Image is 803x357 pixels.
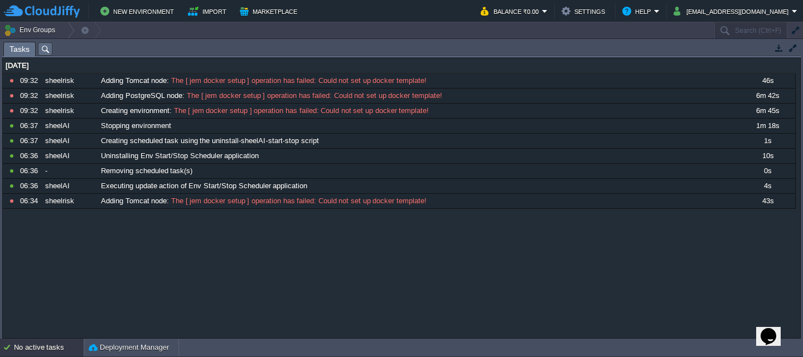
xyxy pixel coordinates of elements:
div: 06:36 [20,149,41,163]
div: 09:32 [20,89,41,103]
span: The [ jem docker setup ] operation has failed: Could not set up docker template! [172,106,429,116]
div: sheelrisk [42,104,97,118]
div: sheelrisk [42,89,97,103]
iframe: chat widget [756,312,792,346]
span: Tasks [9,42,30,56]
div: 6m 42s [740,89,795,103]
span: Creating environment [101,106,170,116]
span: Executing update action of Env Start/Stop Scheduler application [101,181,307,191]
div: 4s [740,179,795,193]
div: 09:32 [20,74,41,88]
div: 06:37 [20,119,41,133]
div: 0s [740,164,795,178]
div: sheelAI [42,119,97,133]
div: 46s [740,74,795,88]
div: : [98,104,739,118]
div: 1s [740,134,795,148]
div: 06:34 [20,194,41,208]
span: The [ jem docker setup ] operation has failed: Could not set up docker template! [169,76,427,86]
div: : [98,194,739,208]
div: 09:32 [20,104,41,118]
span: The [ jem docker setup ] operation has failed: Could not set up docker template! [185,91,442,101]
div: sheelrisk [42,74,97,88]
div: sheelAI [42,179,97,193]
span: Adding PostgreSQL node [101,91,182,101]
div: 43s [740,194,795,208]
span: Adding Tomcat node [101,196,167,206]
button: [EMAIL_ADDRESS][DOMAIN_NAME] [674,4,792,18]
button: Deployment Manager [89,342,169,353]
button: New Environment [100,4,177,18]
button: Marketplace [240,4,301,18]
div: sheelrisk [42,194,97,208]
div: : [98,74,739,88]
span: Uninstalling Env Start/Stop Scheduler application [101,151,259,161]
img: CloudJiffy [4,4,80,18]
button: Settings [562,4,608,18]
div: : [98,89,739,103]
button: Import [188,4,230,18]
span: Creating scheduled task using the uninstall-sheelAI-start-stop script [101,136,319,146]
div: 10s [740,149,795,163]
button: Help [622,4,654,18]
div: sheelAI [42,149,97,163]
div: sheelAI [42,134,97,148]
button: Balance ₹0.00 [481,4,542,18]
span: Removing scheduled task(s) [101,166,192,176]
div: 06:37 [20,134,41,148]
div: 06:36 [20,164,41,178]
div: No active tasks [14,339,84,356]
span: The [ jem docker setup ] operation has failed: Could not set up docker template! [169,196,427,206]
div: 1m 18s [740,119,795,133]
span: Stopping environment [101,121,171,131]
div: - [42,164,97,178]
div: [DATE] [3,58,795,73]
button: Env Groups [4,22,59,38]
div: 6m 45s [740,104,795,118]
span: Adding Tomcat node [101,76,167,86]
div: 06:36 [20,179,41,193]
